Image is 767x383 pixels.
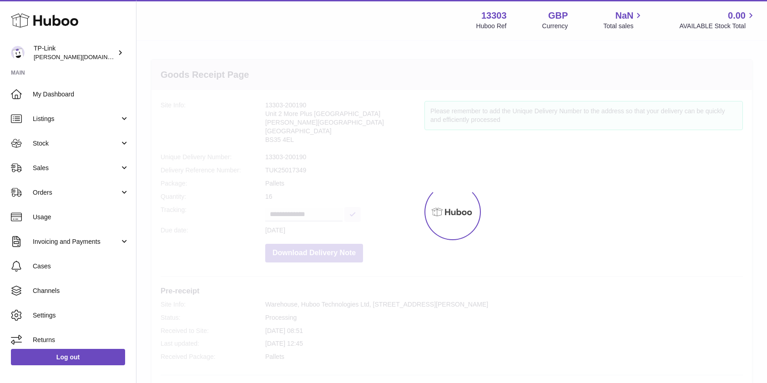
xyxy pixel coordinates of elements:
span: Orders [33,188,120,197]
span: Returns [33,336,129,344]
div: TP-Link [34,44,116,61]
span: [PERSON_NAME][DOMAIN_NAME][EMAIL_ADDRESS][DOMAIN_NAME] [34,53,230,60]
span: Usage [33,213,129,222]
span: Settings [33,311,129,320]
a: 0.00 AVAILABLE Stock Total [679,10,756,30]
a: Log out [11,349,125,365]
span: 0.00 [728,10,746,22]
span: Cases [33,262,129,271]
div: Huboo Ref [476,22,507,30]
span: Invoicing and Payments [33,237,120,246]
a: NaN Total sales [603,10,644,30]
div: Currency [542,22,568,30]
img: susie.li@tp-link.com [11,46,25,60]
span: Channels [33,287,129,295]
span: Total sales [603,22,644,30]
strong: 13303 [481,10,507,22]
span: Listings [33,115,120,123]
span: NaN [615,10,633,22]
span: Sales [33,164,120,172]
span: Stock [33,139,120,148]
strong: GBP [548,10,568,22]
span: AVAILABLE Stock Total [679,22,756,30]
span: My Dashboard [33,90,129,99]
